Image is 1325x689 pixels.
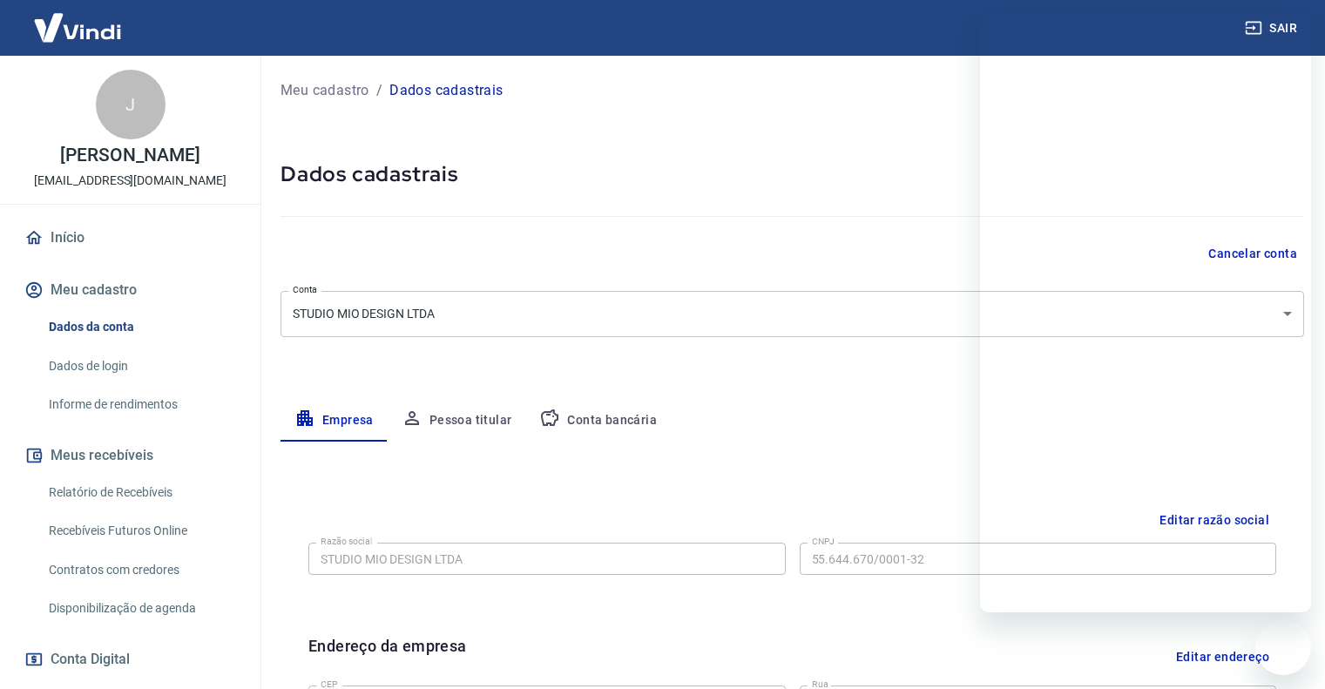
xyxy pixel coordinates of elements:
[308,634,467,679] h6: Endereço da empresa
[42,387,240,422] a: Informe de rendimentos
[21,1,134,54] img: Vindi
[21,219,240,257] a: Início
[525,400,671,442] button: Conta bancária
[389,80,503,101] p: Dados cadastrais
[980,14,1311,612] iframe: Janela de mensagens
[281,80,369,101] a: Meu cadastro
[42,513,240,549] a: Recebíveis Futuros Online
[42,348,240,384] a: Dados de login
[21,436,240,475] button: Meus recebíveis
[42,475,240,510] a: Relatório de Recebíveis
[1241,12,1304,44] button: Sair
[281,160,1304,188] h5: Dados cadastrais
[34,172,226,190] p: [EMAIL_ADDRESS][DOMAIN_NAME]
[42,309,240,345] a: Dados da conta
[388,400,526,442] button: Pessoa titular
[1169,634,1276,679] button: Editar endereço
[42,552,240,588] a: Contratos com credores
[293,283,317,296] label: Conta
[281,291,1304,337] div: STUDIO MIO DESIGN LTDA
[321,535,372,548] label: Razão social
[281,400,388,442] button: Empresa
[21,640,240,679] button: Conta Digital
[1255,619,1311,675] iframe: Botão para abrir a janela de mensagens, conversa em andamento
[21,271,240,309] button: Meu cadastro
[96,70,166,139] div: J
[60,146,199,165] p: [PERSON_NAME]
[42,591,240,626] a: Disponibilização de agenda
[376,80,382,101] p: /
[812,535,835,548] label: CNPJ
